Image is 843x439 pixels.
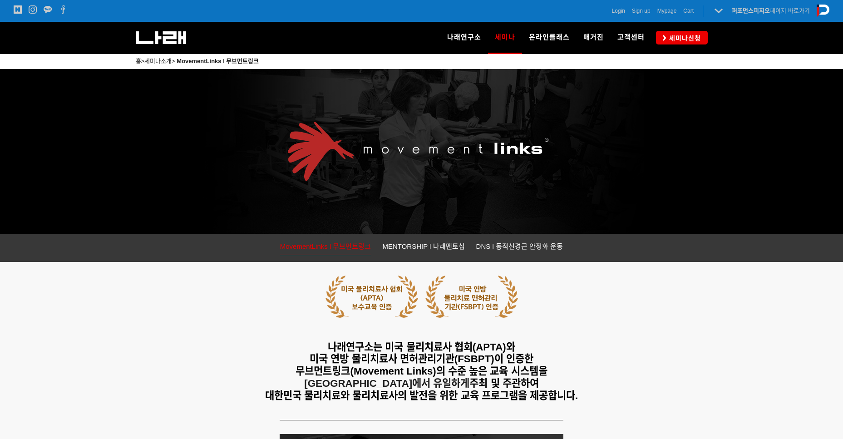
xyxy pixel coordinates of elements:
span: MovementLinks l 무브먼트링크 [280,242,371,250]
span: DNS l 동적신경근 안정화 운동 [476,242,563,250]
span: 주최 및 주관하여 [469,378,538,389]
strong: [GEOGRAPHIC_DATA]에서 유일하게 [304,378,469,389]
a: Cart [683,6,694,15]
img: 5cb643d1b3402.png [325,276,518,318]
span: 매거진 [583,33,604,41]
span: 세미나 [495,30,515,44]
a: 홈 [136,58,141,64]
span: MENTORSHIP l 나래멘토십 [382,242,464,250]
a: Mypage [657,6,677,15]
strong: 퍼포먼스피지오 [732,7,770,14]
a: 세미나소개 [144,58,172,64]
span: 대한민국 물리치료와 물리치료사의 발전을 위한 교육 프로그램을 제공합니다. [265,390,578,401]
a: 온라인클래스 [522,22,577,54]
a: MovementLinks l 무브먼트링크 [177,58,259,64]
p: > > [136,56,708,66]
a: 세미나신청 [656,31,708,44]
span: 나래연구소 [447,33,481,41]
span: 세미나신청 [666,34,701,43]
a: DNS l 동적신경근 안정화 운동 [476,241,563,255]
span: 온라인클래스 [529,33,570,41]
a: 세미나 [488,22,522,54]
a: 퍼포먼스피지오페이지 바로가기 [732,7,810,14]
a: 매거진 [577,22,611,54]
a: Login [612,6,625,15]
span: 나래연구소는 미국 물리치료사 협회(APTA)와 [328,341,515,353]
a: Sign up [632,6,651,15]
span: 고객센터 [617,33,645,41]
span: 미국 연방 물리치료사 면허관리기관(FSBPT)이 인증한 [310,353,533,365]
span: 무브먼트링크(Movement Links)의 수준 높은 교육 시스템을 [296,365,547,377]
a: 고객센터 [611,22,651,54]
a: MovementLinks l 무브먼트링크 [280,241,371,255]
a: 나래연구소 [440,22,488,54]
a: MENTORSHIP l 나래멘토십 [382,241,464,255]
